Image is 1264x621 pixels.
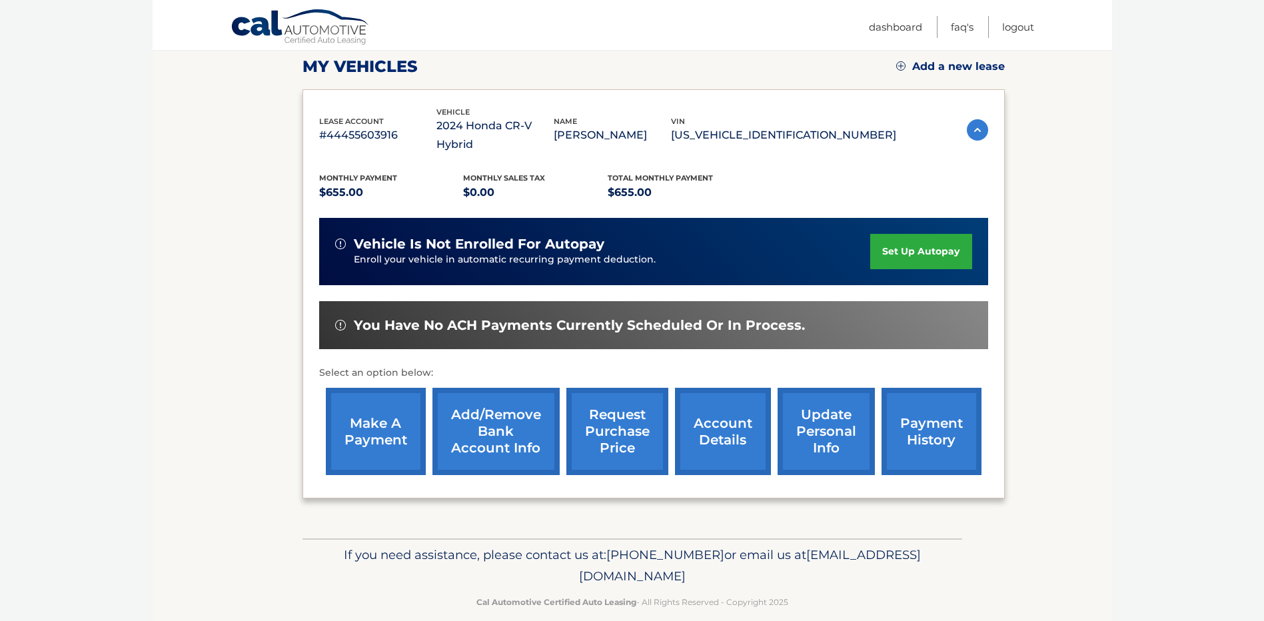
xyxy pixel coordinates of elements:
[608,183,752,202] p: $655.00
[671,126,896,145] p: [US_VEHICLE_IDENTIFICATION_NUMBER]
[463,183,608,202] p: $0.00
[554,117,577,126] span: name
[579,547,921,584] span: [EMAIL_ADDRESS][DOMAIN_NAME]
[896,61,906,71] img: add.svg
[319,173,397,183] span: Monthly Payment
[869,16,922,38] a: Dashboard
[896,60,1005,73] a: Add a new lease
[554,126,671,145] p: [PERSON_NAME]
[311,544,953,587] p: If you need assistance, please contact us at: or email us at
[319,126,436,145] p: #44455603916
[436,117,554,154] p: 2024 Honda CR-V Hybrid
[335,239,346,249] img: alert-white.svg
[326,388,426,475] a: make a payment
[319,117,384,126] span: lease account
[1002,16,1034,38] a: Logout
[778,388,875,475] a: update personal info
[606,547,724,562] span: [PHONE_NUMBER]
[335,320,346,330] img: alert-white.svg
[319,183,464,202] p: $655.00
[476,597,636,607] strong: Cal Automotive Certified Auto Leasing
[566,388,668,475] a: request purchase price
[951,16,973,38] a: FAQ's
[432,388,560,475] a: Add/Remove bank account info
[311,595,953,609] p: - All Rights Reserved - Copyright 2025
[608,173,713,183] span: Total Monthly Payment
[436,107,470,117] span: vehicle
[870,234,971,269] a: set up autopay
[967,119,988,141] img: accordion-active.svg
[671,117,685,126] span: vin
[882,388,981,475] a: payment history
[354,317,805,334] span: You have no ACH payments currently scheduled or in process.
[354,236,604,253] span: vehicle is not enrolled for autopay
[463,173,545,183] span: Monthly sales Tax
[231,9,370,47] a: Cal Automotive
[319,365,988,381] p: Select an option below:
[303,57,418,77] h2: my vehicles
[354,253,871,267] p: Enroll your vehicle in automatic recurring payment deduction.
[675,388,771,475] a: account details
